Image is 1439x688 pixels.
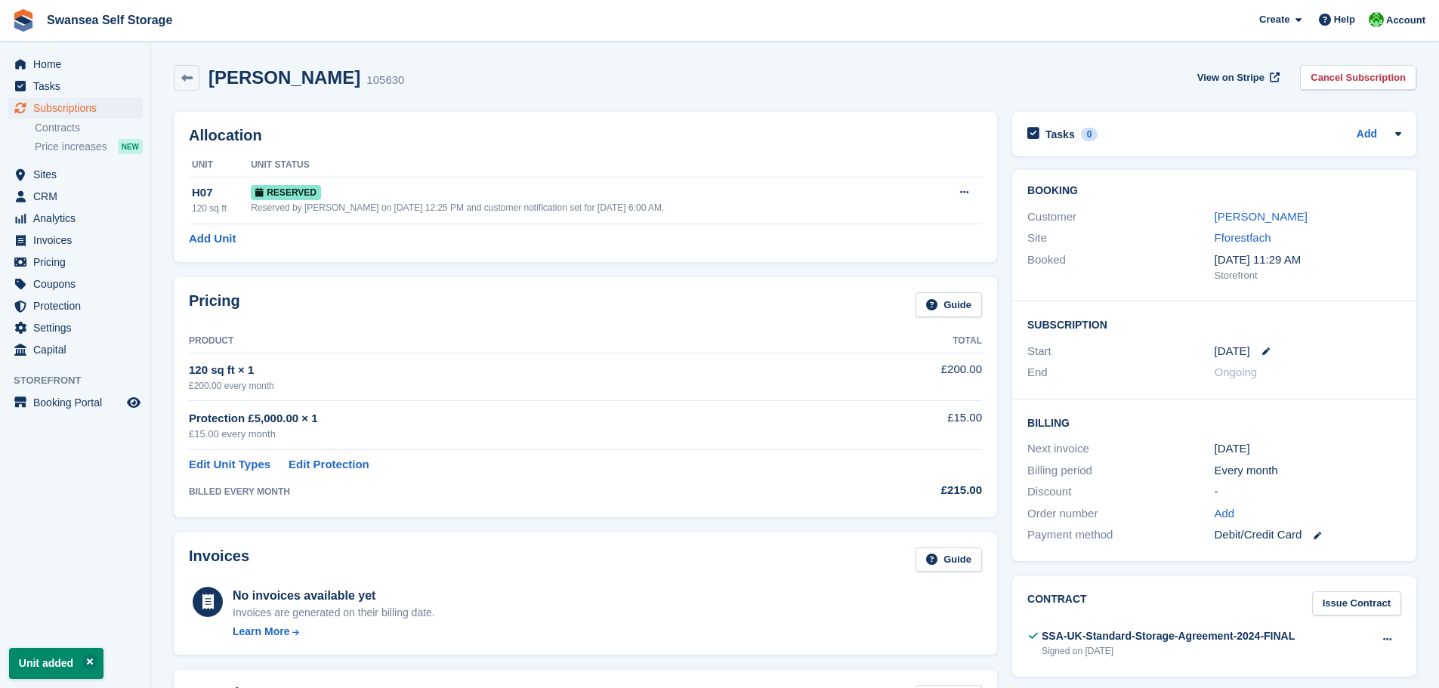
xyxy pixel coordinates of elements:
span: Help [1334,12,1355,27]
div: Billing period [1027,462,1214,480]
div: - [1215,483,1401,501]
a: Contracts [35,121,143,135]
span: Pricing [33,251,124,273]
h2: Invoices [189,548,249,572]
div: [DATE] [1215,440,1401,458]
a: Edit Protection [289,456,369,474]
h2: Billing [1027,415,1401,430]
a: Guide [916,548,982,572]
div: Site [1027,230,1214,247]
div: Discount [1027,483,1214,501]
h2: Subscription [1027,316,1401,332]
span: Home [33,54,124,75]
a: menu [8,97,143,119]
th: Total [835,329,982,353]
a: View on Stripe [1191,65,1283,90]
span: Coupons [33,273,124,295]
div: 0 [1081,128,1098,141]
div: Protection £5,000.00 × 1 [189,410,835,427]
a: Add Unit [189,230,236,248]
a: menu [8,273,143,295]
div: Invoices are generated on their billing date. [233,605,435,621]
a: menu [8,295,143,316]
p: Unit added [9,648,103,679]
a: menu [8,54,143,75]
div: Learn More [233,624,289,640]
a: Add [1357,126,1377,143]
div: [DATE] 11:29 AM [1215,251,1401,269]
div: H07 [192,184,251,202]
div: End [1027,364,1214,381]
h2: Booking [1027,185,1401,197]
div: 120 sq ft × 1 [189,362,835,379]
a: menu [8,76,143,97]
td: £15.00 [835,401,982,450]
th: Unit Status [251,153,930,177]
a: menu [8,208,143,229]
div: £15.00 every month [189,427,835,442]
h2: Allocation [189,127,982,144]
div: £215.00 [835,482,982,499]
a: menu [8,186,143,207]
div: BILLED EVERY MONTH [189,485,835,498]
span: Invoices [33,230,124,251]
a: menu [8,164,143,185]
a: Price increases NEW [35,138,143,155]
span: Ongoing [1215,366,1258,378]
div: No invoices available yet [233,587,435,605]
a: [PERSON_NAME] [1215,210,1308,223]
img: stora-icon-8386f47178a22dfd0bd8f6a31ec36ba5ce8667c1dd55bd0f319d3a0aa187defe.svg [12,9,35,32]
div: Start [1027,343,1214,360]
a: menu [8,392,143,413]
span: Protection [33,295,124,316]
span: Capital [33,339,124,360]
div: Storefront [1215,268,1401,283]
div: Every month [1215,462,1401,480]
span: CRM [33,186,124,207]
a: Preview store [125,393,143,412]
span: Account [1386,13,1425,28]
a: Cancel Subscription [1300,65,1416,90]
span: Booking Portal [33,392,124,413]
span: Reserved [251,185,321,200]
span: Sites [33,164,124,185]
div: Payment method [1027,526,1214,544]
span: Create [1259,12,1289,27]
a: menu [8,339,143,360]
a: menu [8,317,143,338]
div: Booked [1027,251,1214,283]
a: Fforestfach [1215,231,1271,244]
th: Product [189,329,835,353]
h2: Tasks [1045,128,1075,141]
a: menu [8,230,143,251]
span: Price increases [35,140,107,154]
h2: Pricing [189,292,240,317]
time: 2025-09-05 00:00:00 UTC [1215,343,1250,360]
td: £200.00 [835,353,982,400]
div: Debit/Credit Card [1215,526,1401,544]
div: Signed on [DATE] [1042,644,1295,658]
span: View on Stripe [1197,70,1265,85]
span: Settings [33,317,124,338]
th: Unit [189,153,251,177]
a: Guide [916,292,982,317]
a: Swansea Self Storage [41,8,178,32]
div: Order number [1027,505,1214,523]
div: Customer [1027,208,1214,226]
div: 120 sq ft [192,202,251,215]
span: Storefront [14,373,150,388]
div: SSA-UK-Standard-Storage-Agreement-2024-FINAL [1042,628,1295,644]
a: Add [1215,505,1235,523]
h2: [PERSON_NAME] [208,67,360,88]
div: Reserved by [PERSON_NAME] on [DATE] 12:25 PM and customer notification set for [DATE] 6:00 AM. [251,201,930,214]
a: Edit Unit Types [189,456,270,474]
span: Tasks [33,76,124,97]
img: Andrew Robbins [1369,12,1384,27]
a: Issue Contract [1312,591,1401,616]
span: Analytics [33,208,124,229]
a: Learn More [233,624,435,640]
h2: Contract [1027,591,1087,616]
div: Next invoice [1027,440,1214,458]
span: Subscriptions [33,97,124,119]
div: £200.00 every month [189,379,835,393]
